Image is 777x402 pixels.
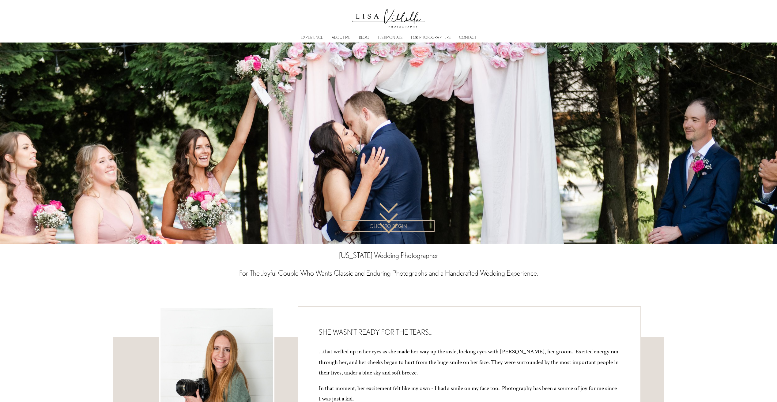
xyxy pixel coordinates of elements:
a: TESTIMONIALS [378,37,403,39]
a: ABOUT ME [332,37,350,39]
img: Lisa Villella Photography [349,2,428,31]
a: CLICK TO BEGIN [343,220,435,232]
span: …that welled up in her eyes as she made her way up the aisle, locking eyes with [PERSON_NAME], he... [319,348,620,377]
a: CONTACT [459,37,476,39]
a: BLOG [359,37,369,39]
a: EXPERIENCE [301,37,323,39]
h3: For The Joyful Couple Who Wants Classic and Enduring Photographs and a Handcrafted Wedding Experi... [228,269,549,278]
a: FOR PHOTOGRAPHERS [411,37,451,39]
span: SHE WASN’T READY FOR THE TEARS… [319,328,432,336]
h1: [US_STATE] Wedding Photographer [297,251,481,260]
